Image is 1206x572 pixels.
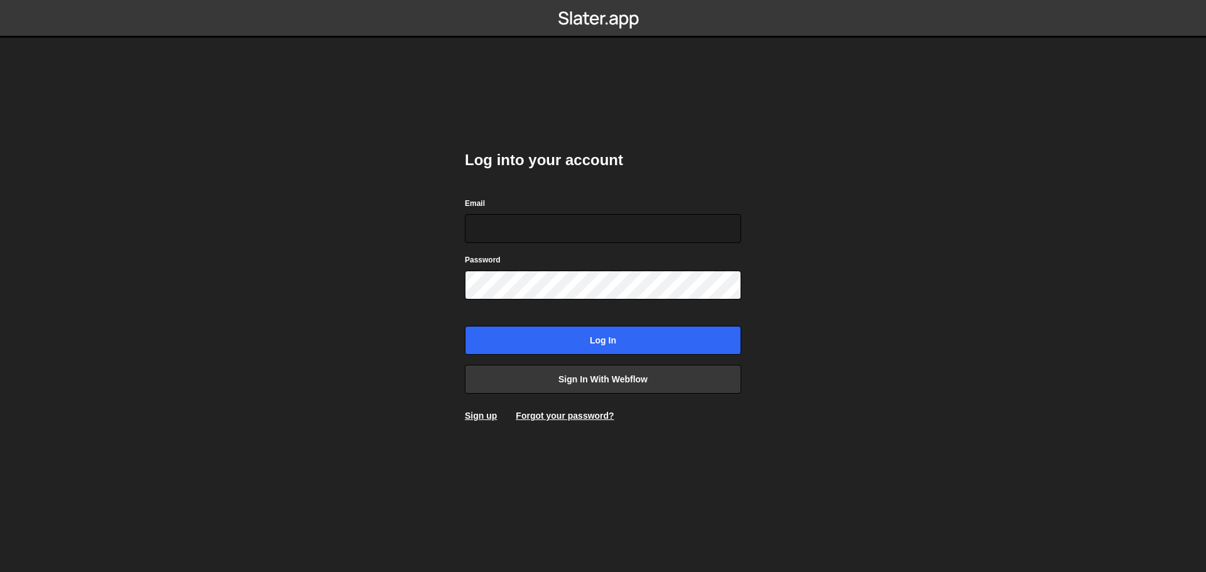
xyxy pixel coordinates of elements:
[516,411,614,421] a: Forgot your password?
[465,411,497,421] a: Sign up
[465,197,485,210] label: Email
[465,365,741,394] a: Sign in with Webflow
[465,150,741,170] h2: Log into your account
[465,254,501,266] label: Password
[465,326,741,355] input: Log in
